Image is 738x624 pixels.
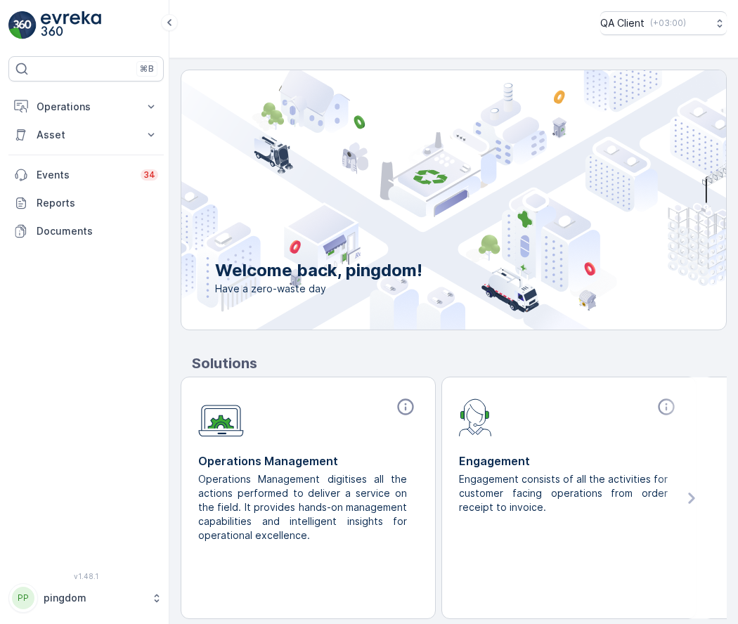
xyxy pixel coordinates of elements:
p: Operations [37,100,136,114]
span: Have a zero-waste day [215,282,422,296]
p: Events [37,168,132,182]
p: Operations Management [198,453,418,469]
a: Reports [8,189,164,217]
img: logo [8,11,37,39]
img: logo_light-DOdMpM7g.png [41,11,101,39]
img: city illustration [118,70,726,330]
p: Operations Management digitises all the actions performed to deliver a service on the field. It p... [198,472,407,542]
p: pingdom [44,591,144,605]
p: ⌘B [140,63,154,74]
p: Documents [37,224,158,238]
p: Asset [37,128,136,142]
p: QA Client [600,16,645,30]
div: PP [12,587,34,609]
p: Reports [37,196,158,210]
img: module-icon [459,397,492,436]
p: Engagement [459,453,679,469]
img: module-icon [198,397,244,437]
button: Asset [8,121,164,149]
a: Events34 [8,161,164,189]
p: Solutions [192,353,727,374]
button: Operations [8,93,164,121]
p: 34 [143,169,155,181]
button: PPpingdom [8,583,164,613]
p: Welcome back, pingdom! [215,259,422,282]
button: QA Client(+03:00) [600,11,727,35]
span: v 1.48.1 [8,572,164,580]
p: ( +03:00 ) [650,18,686,29]
p: Engagement consists of all the activities for customer facing operations from order receipt to in... [459,472,668,514]
a: Documents [8,217,164,245]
